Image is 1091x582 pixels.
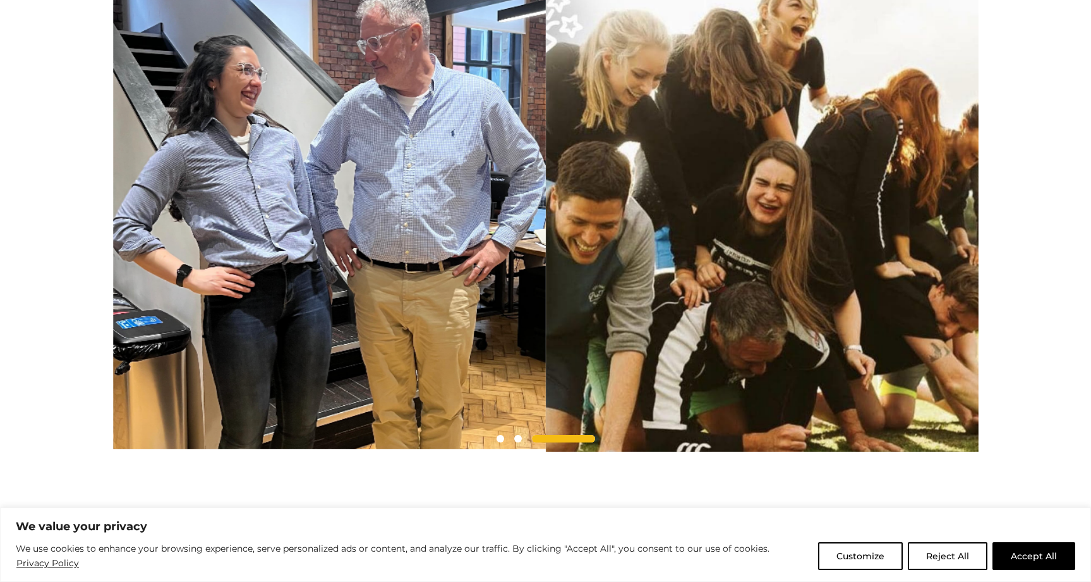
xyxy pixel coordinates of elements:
button: Accept All [992,542,1075,570]
p: We value your privacy [16,519,1075,534]
button: Customize [818,542,903,570]
p: We use cookies to enhance your browsing experience, serve personalized ads or content, and analyz... [16,542,809,571]
button: Reject All [908,542,987,570]
a: Privacy Policy [16,555,80,571]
